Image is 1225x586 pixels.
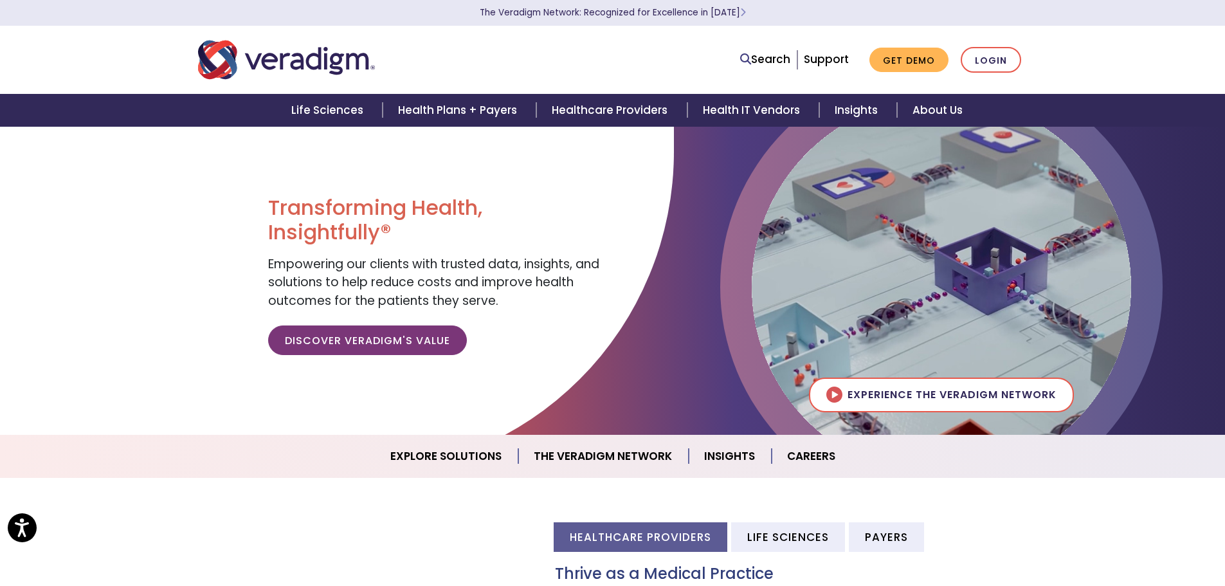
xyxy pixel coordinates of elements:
[689,440,772,473] a: Insights
[687,94,819,127] a: Health IT Vendors
[819,94,897,127] a: Insights
[268,325,467,355] a: Discover Veradigm's Value
[554,522,727,551] li: Healthcare Providers
[555,565,1028,583] h3: Thrive as a Medical Practice
[518,440,689,473] a: The Veradigm Network
[731,522,845,551] li: Life Sciences
[276,94,383,127] a: Life Sciences
[536,94,687,127] a: Healthcare Providers
[869,48,948,73] a: Get Demo
[375,440,518,473] a: Explore Solutions
[897,94,978,127] a: About Us
[268,196,603,245] h1: Transforming Health, Insightfully®
[740,6,746,19] span: Learn More
[198,39,375,81] img: Veradigm logo
[480,6,746,19] a: The Veradigm Network: Recognized for Excellence in [DATE]Learn More
[804,51,849,67] a: Support
[849,522,924,551] li: Payers
[961,47,1021,73] a: Login
[772,440,851,473] a: Careers
[268,255,599,309] span: Empowering our clients with trusted data, insights, and solutions to help reduce costs and improv...
[383,94,536,127] a: Health Plans + Payers
[740,51,790,68] a: Search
